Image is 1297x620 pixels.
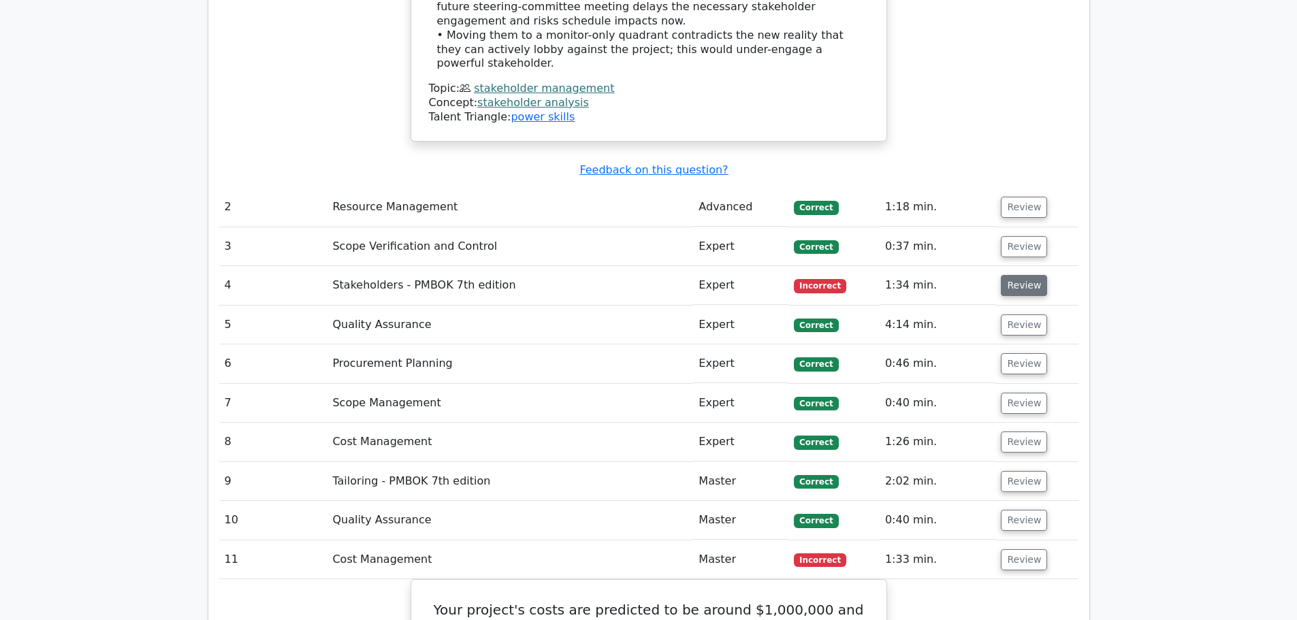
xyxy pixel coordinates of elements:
[219,266,327,305] td: 4
[477,96,589,109] a: stakeholder analysis
[1001,353,1047,374] button: Review
[327,188,693,227] td: Resource Management
[219,384,327,423] td: 7
[219,540,327,579] td: 11
[327,501,693,540] td: Quality Assurance
[794,357,838,371] span: Correct
[327,266,693,305] td: Stakeholders - PMBOK 7th edition
[327,462,693,501] td: Tailoring - PMBOK 7th edition
[880,188,996,227] td: 1:18 min.
[794,436,838,449] span: Correct
[327,540,693,579] td: Cost Management
[880,266,996,305] td: 1:34 min.
[880,384,996,423] td: 0:40 min.
[880,462,996,501] td: 2:02 min.
[511,110,575,123] a: power skills
[579,163,728,176] a: Feedback on this question?
[794,514,838,527] span: Correct
[1001,471,1047,492] button: Review
[429,82,869,96] div: Topic:
[693,423,788,461] td: Expert
[1001,431,1047,453] button: Review
[219,423,327,461] td: 8
[219,344,327,383] td: 6
[327,227,693,266] td: Scope Verification and Control
[1001,510,1047,531] button: Review
[219,501,327,540] td: 10
[327,423,693,461] td: Cost Management
[880,501,996,540] td: 0:40 min.
[693,344,788,383] td: Expert
[794,475,838,489] span: Correct
[693,306,788,344] td: Expert
[880,423,996,461] td: 1:26 min.
[693,188,788,227] td: Advanced
[880,227,996,266] td: 0:37 min.
[1001,275,1047,296] button: Review
[880,540,996,579] td: 1:33 min.
[693,540,788,579] td: Master
[219,188,327,227] td: 2
[327,344,693,383] td: Procurement Planning
[880,306,996,344] td: 4:14 min.
[794,240,838,254] span: Correct
[1001,393,1047,414] button: Review
[429,82,869,124] div: Talent Triangle:
[1001,314,1047,336] button: Review
[693,384,788,423] td: Expert
[880,344,996,383] td: 0:46 min.
[219,462,327,501] td: 9
[794,279,846,293] span: Incorrect
[794,553,846,567] span: Incorrect
[693,266,788,305] td: Expert
[794,319,838,332] span: Correct
[219,306,327,344] td: 5
[794,201,838,214] span: Correct
[693,227,788,266] td: Expert
[1001,197,1047,218] button: Review
[219,227,327,266] td: 3
[429,96,869,110] div: Concept:
[327,384,693,423] td: Scope Management
[1001,236,1047,257] button: Review
[693,462,788,501] td: Master
[794,397,838,410] span: Correct
[693,501,788,540] td: Master
[1001,549,1047,570] button: Review
[474,82,614,95] a: stakeholder management
[327,306,693,344] td: Quality Assurance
